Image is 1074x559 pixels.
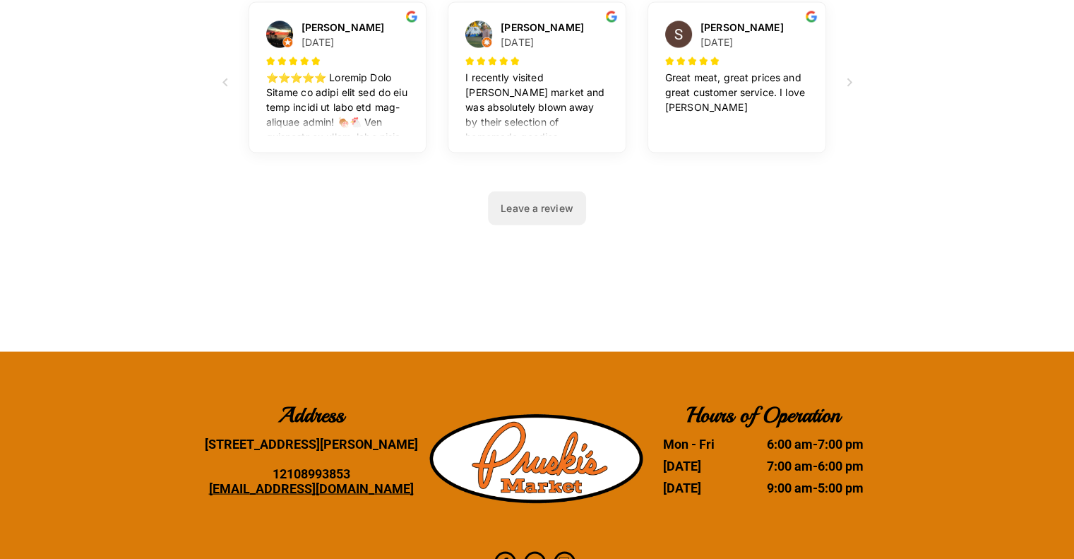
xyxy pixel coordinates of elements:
dd: - [745,459,864,473]
dd: - [745,437,864,452]
dt: [DATE] [662,459,743,473]
a: [EMAIL_ADDRESS][DOMAIN_NAME] [208,481,413,496]
time: 6:00 pm [817,459,863,473]
b: Hours of Operation [686,401,840,428]
dt: [DATE] [662,481,743,495]
time: 7:00 pm [817,437,863,452]
img: Pruski-s+Market+HQ+Logo2-1920w.png [429,406,645,514]
dt: Mon - Fri [662,437,743,452]
time: 6:00 am [766,437,812,452]
time: 5:00 pm [817,481,863,495]
time: 9:00 am [766,481,812,495]
b: Address [278,401,344,428]
div: [STREET_ADDRESS][PERSON_NAME] [198,437,424,452]
dd: - [745,481,864,495]
div: 12108993853 [198,466,424,481]
time: 7:00 am [766,459,812,473]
